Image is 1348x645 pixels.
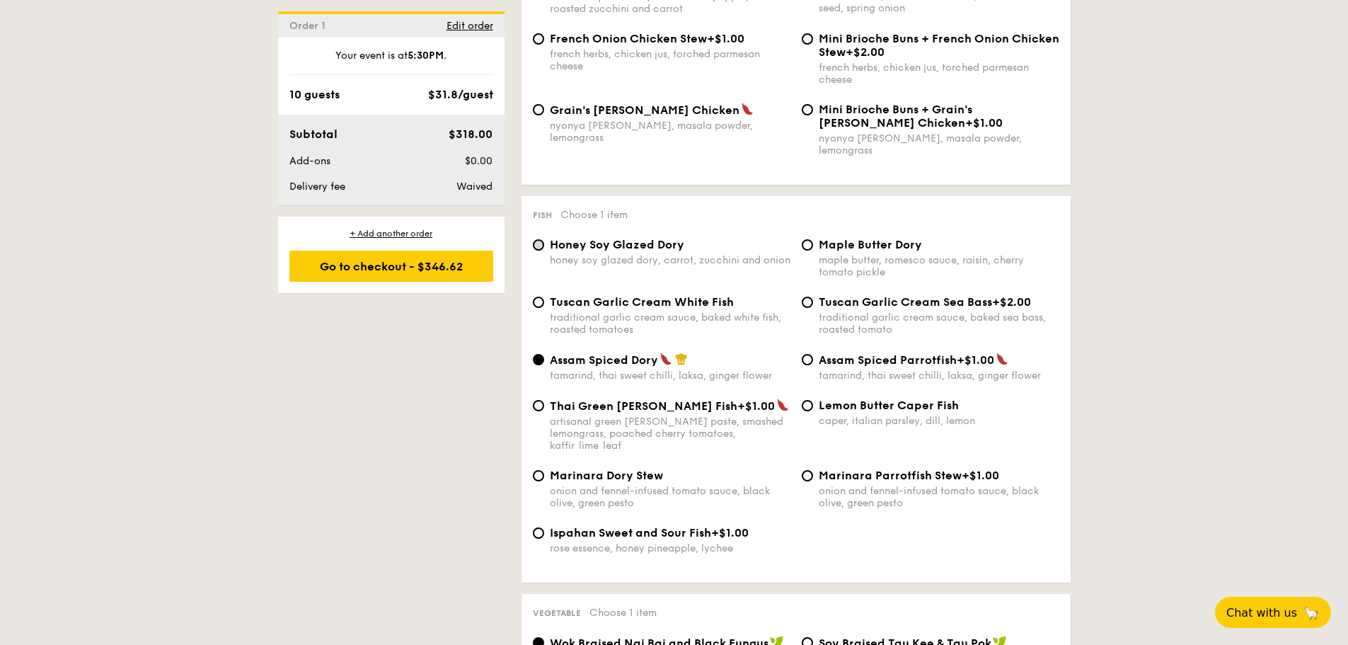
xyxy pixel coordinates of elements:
[819,32,1059,59] span: Mini Brioche Buns + French Onion Chicken Stew
[965,116,1003,130] span: +$1.00
[996,353,1008,365] img: icon-spicy.37a8142b.svg
[550,526,711,540] span: Ispahan Sweet and Sour Fish
[819,399,959,412] span: Lemon Butter Caper Fish
[289,251,493,282] div: Go to checkout - $346.62
[550,370,790,382] div: tamarind, thai sweet chilli, laksa, ginger flower
[819,295,992,309] span: Tuscan Garlic Cream Sea Bass
[711,526,749,540] span: +$1.00
[550,399,737,413] span: Thai Green [PERSON_NAME] Fish
[819,485,1059,509] div: onion and fennel-infused tomato sauce, black olive, green pesto
[289,20,331,32] span: Order 1
[550,103,739,117] span: Grain's [PERSON_NAME] Chicken
[533,470,544,481] input: Marinara Dory Stewonion and fennel-infused tomato sauce, black olive, green pesto
[675,353,688,365] img: icon-chef-hat.a58ddaea.svg
[533,354,544,365] input: Assam Spiced Dorytamarind, thai sweet chilli, laksa, ginger flower
[456,181,492,193] span: Waived
[550,48,790,72] div: french herbs, chicken jus, torched parmesan cheese
[802,33,813,45] input: Mini Brioche Buns + French Onion Chicken Stew+$2.00french herbs, chicken jus, torched parmesan ch...
[659,353,672,365] img: icon-spicy.37a8142b.svg
[819,312,1059,336] div: traditional garlic cream sauce, baked sea bass, roasted tomato
[1303,605,1320,621] span: 🦙
[589,607,657,619] span: Choose 1 item
[533,608,581,618] span: Vegetable
[550,238,684,251] span: Honey Soy Glazed Dory
[533,33,544,45] input: French Onion Chicken Stew+$1.00french herbs, chicken jus, torched parmesan cheese
[962,469,999,482] span: +$1.00
[737,399,775,413] span: +$1.00
[741,103,754,115] img: icon-spicy.37a8142b.svg
[819,238,922,251] span: Maple Butter Dory
[1226,606,1297,620] span: Chat with us
[819,370,1059,382] div: tamarind, thai sweet chilli, laksa, ginger flower
[289,49,493,75] div: Your event is at .
[819,254,1059,278] div: maple butter, romesco sauce, raisin, cherry tomato pickle
[802,354,813,365] input: Assam Spiced Parrotfish+$1.00tamarind, thai sweet chilli, laksa, ginger flower
[533,400,544,411] input: Thai Green [PERSON_NAME] Fish+$1.00artisanal green [PERSON_NAME] paste, smashed lemongrass, poach...
[289,228,493,239] div: + Add another order
[819,62,1059,86] div: french herbs, chicken jus, torched parmesan cheese
[550,542,790,554] div: rose essence, honey pineapple, lychee
[428,86,493,103] div: $31.8/guest
[550,32,707,45] span: French Onion Chicken Stew
[992,295,1031,309] span: +$2.00
[550,312,790,336] div: traditional garlic cream sauce, baked white fish, roasted tomatoes
[802,400,813,411] input: Lemon Butter Caper Fishcaper, italian parsley, dill, lemon
[289,155,330,167] span: Add-ons
[533,210,552,220] span: Fish
[289,181,345,193] span: Delivery fee
[550,416,790,452] div: artisanal green [PERSON_NAME] paste, smashed lemongrass, poached cherry tomatoes, kaffir lime leaf
[819,353,957,367] span: Assam Spiced Parrotfish
[533,104,544,115] input: Grain's [PERSON_NAME] Chickennyonya [PERSON_NAME], masala powder, lemongrass
[550,485,790,509] div: onion and fennel-infused tomato sauce, black olive, green pesto
[289,127,338,141] span: Subtotal
[802,297,813,308] input: Tuscan Garlic Cream Sea Bass+$2.00traditional garlic cream sauce, baked sea bass, roasted tomato
[846,45,885,59] span: +$2.00
[776,399,789,411] img: icon-spicy.37a8142b.svg
[550,295,734,309] span: Tuscan Garlic Cream White Fish
[447,20,493,32] span: Edit order
[819,132,1059,156] div: nyonya [PERSON_NAME], masala powder, lemongrass
[550,469,663,482] span: Marinara Dory Stew
[819,103,972,130] span: Mini Brioche Buns + Grain's [PERSON_NAME] Chicken
[550,120,790,144] div: nyonya [PERSON_NAME], masala powder, lemongrass
[408,50,444,62] strong: 5:30PM
[449,127,492,141] span: $318.00
[957,353,994,367] span: +$1.00
[550,254,790,266] div: honey soy glazed dory, carrot, zucchini and onion
[1215,597,1331,628] button: Chat with us🦙
[550,353,658,367] span: Assam Spiced Dory
[289,86,340,103] div: 10 guests
[465,155,492,167] span: $0.00
[802,239,813,251] input: Maple Butter Dorymaple butter, romesco sauce, raisin, cherry tomato pickle
[560,209,628,221] span: Choose 1 item
[533,527,544,539] input: Ispahan Sweet and Sour Fish+$1.00rose essence, honey pineapple, lychee
[819,415,1059,427] div: caper, italian parsley, dill, lemon
[533,297,544,308] input: Tuscan Garlic Cream White Fishtraditional garlic cream sauce, baked white fish, roasted tomatoes
[533,239,544,251] input: Honey Soy Glazed Doryhoney soy glazed dory, carrot, zucchini and onion
[707,32,744,45] span: +$1.00
[802,104,813,115] input: Mini Brioche Buns + Grain's [PERSON_NAME] Chicken+$1.00nyonya [PERSON_NAME], masala powder, lemon...
[819,469,962,482] span: Marinara Parrotfish Stew
[802,470,813,481] input: Marinara Parrotfish Stew+$1.00onion and fennel-infused tomato sauce, black olive, green pesto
